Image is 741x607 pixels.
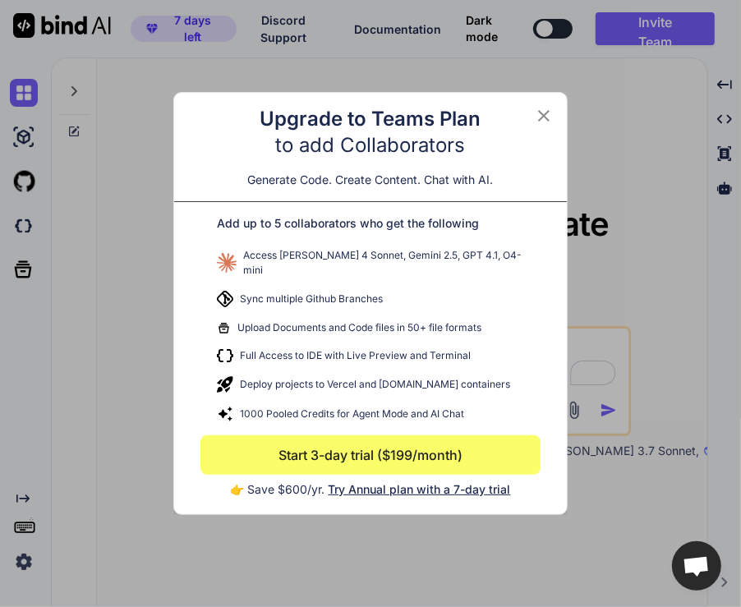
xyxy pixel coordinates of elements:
[276,132,466,159] p: to add Collaborators
[200,284,541,314] div: Sync multiple Github Branches
[200,314,541,342] div: Upload Documents and Code files in 50+ file formats
[672,541,721,591] div: Open chat
[260,106,481,132] h2: Upgrade to Teams Plan
[248,172,494,188] p: Generate Code. Create Content. Chat with AI.
[200,241,541,284] div: Access [PERSON_NAME] 4 Sonnet, Gemini 2.5, GPT 4.1, O4-mini
[200,475,541,498] p: 👉 Save $600/yr.
[329,482,511,496] span: Try Annual plan with a 7-day trial
[200,399,541,429] div: 1000 Pooled Credits for Agent Mode and AI Chat
[200,435,541,475] button: Start 3-day trial ($199/month)
[200,370,541,399] div: Deploy projects to Vercel and [DOMAIN_NAME] containers
[200,342,541,370] div: Full Access to IDE with Live Preview and Terminal
[200,215,541,241] div: Add up to 5 collaborators who get the following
